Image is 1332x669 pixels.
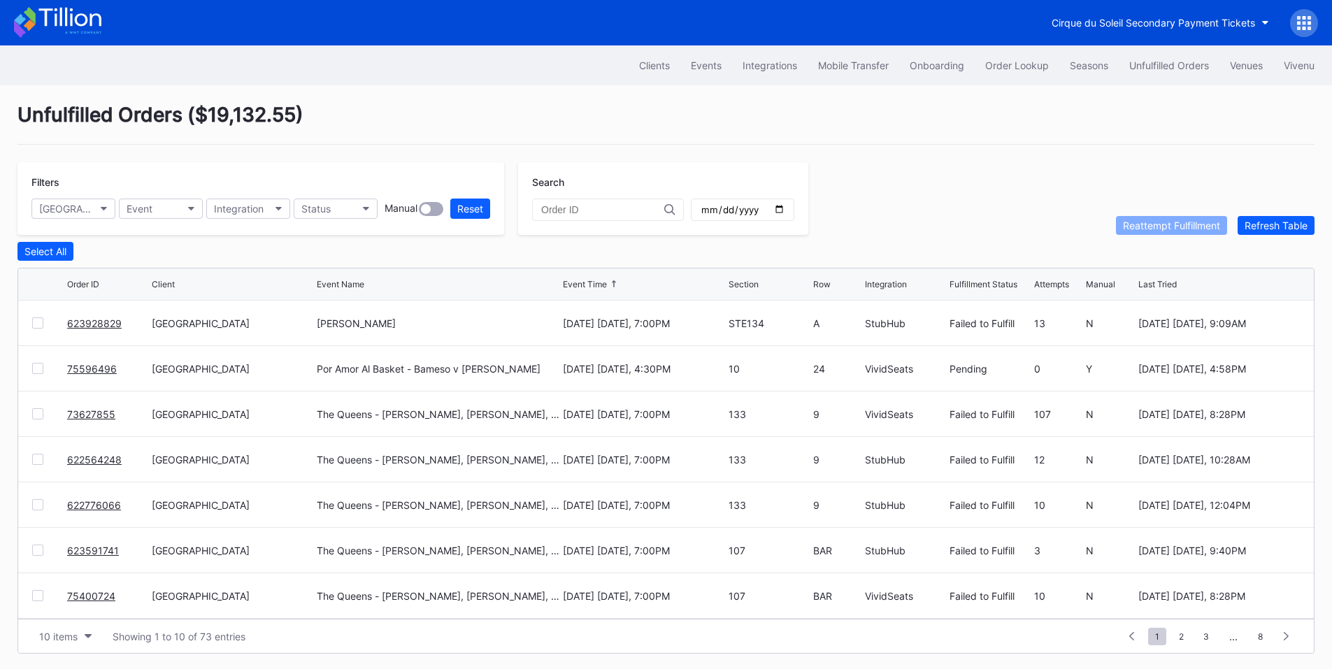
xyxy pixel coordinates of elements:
[67,590,115,602] a: 75400724
[729,317,810,329] div: STE134
[317,279,364,289] div: Event Name
[119,199,203,219] button: Event
[910,59,964,71] div: Onboarding
[1123,220,1220,231] div: Reattempt Fulfillment
[808,52,899,78] a: Mobile Transfer
[1086,545,1134,556] div: N
[950,408,1031,420] div: Failed to Fulfill
[563,363,724,375] div: [DATE] [DATE], 4:30PM
[206,199,290,219] button: Integration
[813,363,861,375] div: 24
[113,631,245,642] div: Showing 1 to 10 of 73 entries
[950,590,1031,602] div: Failed to Fulfill
[1138,499,1300,511] div: [DATE] [DATE], 12:04PM
[1138,590,1300,602] div: [DATE] [DATE], 8:28PM
[865,279,907,289] div: Integration
[152,317,313,329] div: [GEOGRAPHIC_DATA]
[729,408,810,420] div: 133
[67,454,122,466] a: 622564248
[1238,216,1315,235] button: Refresh Table
[950,454,1031,466] div: Failed to Fulfill
[1219,52,1273,78] a: Venues
[317,408,559,420] div: The Queens - [PERSON_NAME], [PERSON_NAME], [PERSON_NAME], and [PERSON_NAME]
[317,499,559,511] div: The Queens - [PERSON_NAME], [PERSON_NAME], [PERSON_NAME], and [PERSON_NAME]
[865,363,946,375] div: VividSeats
[317,545,559,556] div: The Queens - [PERSON_NAME], [PERSON_NAME], [PERSON_NAME], and [PERSON_NAME]
[813,499,861,511] div: 9
[950,499,1031,511] div: Failed to Fulfill
[317,454,559,466] div: The Queens - [PERSON_NAME], [PERSON_NAME], [PERSON_NAME], and [PERSON_NAME]
[67,363,117,375] a: 75596496
[24,245,66,257] div: Select All
[729,590,810,602] div: 107
[1034,408,1082,420] div: 107
[813,545,861,556] div: BAR
[680,52,732,78] button: Events
[152,408,313,420] div: [GEOGRAPHIC_DATA]
[1034,590,1082,602] div: 10
[1284,59,1315,71] div: Vivenu
[865,317,946,329] div: StubHub
[985,59,1049,71] div: Order Lookup
[563,454,724,466] div: [DATE] [DATE], 7:00PM
[17,242,73,261] button: Select All
[450,199,490,219] button: Reset
[1273,52,1325,78] button: Vivenu
[563,317,724,329] div: [DATE] [DATE], 7:00PM
[950,363,1031,375] div: Pending
[67,545,119,556] a: 623591741
[1041,10,1280,36] button: Cirque du Soleil Secondary Payment Tickets
[975,52,1059,78] a: Order Lookup
[1070,59,1108,71] div: Seasons
[899,52,975,78] button: Onboarding
[67,499,121,511] a: 622776066
[385,202,417,216] div: Manual
[17,103,1315,145] div: Unfulfilled Orders ( $19,132.55 )
[629,52,680,78] a: Clients
[743,59,797,71] div: Integrations
[950,545,1031,556] div: Failed to Fulfill
[813,408,861,420] div: 9
[563,590,724,602] div: [DATE] [DATE], 7:00PM
[563,499,724,511] div: [DATE] [DATE], 7:00PM
[31,176,490,188] div: Filters
[1086,499,1134,511] div: N
[1119,52,1219,78] button: Unfulfilled Orders
[152,454,313,466] div: [GEOGRAPHIC_DATA]
[1086,408,1134,420] div: N
[1086,317,1134,329] div: N
[1116,216,1227,235] button: Reattempt Fulfillment
[1034,317,1082,329] div: 13
[1148,628,1166,645] span: 1
[729,499,810,511] div: 133
[317,590,559,602] div: The Queens - [PERSON_NAME], [PERSON_NAME], [PERSON_NAME], and [PERSON_NAME]
[317,317,396,329] div: [PERSON_NAME]
[729,454,810,466] div: 133
[950,279,1017,289] div: Fulfillment Status
[563,279,607,289] div: Event Time
[1172,628,1191,645] span: 2
[1086,590,1134,602] div: N
[152,590,313,602] div: [GEOGRAPHIC_DATA]
[729,545,810,556] div: 107
[1138,317,1300,329] div: [DATE] [DATE], 9:09AM
[865,590,946,602] div: VividSeats
[541,204,664,215] input: Order ID
[32,627,99,646] button: 10 items
[152,363,313,375] div: [GEOGRAPHIC_DATA]
[1138,545,1300,556] div: [DATE] [DATE], 9:40PM
[865,545,946,556] div: StubHub
[1196,628,1216,645] span: 3
[1245,220,1308,231] div: Refresh Table
[317,363,540,375] div: Por Amor Al Basket - Bameso v [PERSON_NAME]
[1034,363,1082,375] div: 0
[639,59,670,71] div: Clients
[1251,628,1270,645] span: 8
[1034,499,1082,511] div: 10
[1059,52,1119,78] a: Seasons
[691,59,722,71] div: Events
[457,203,483,215] div: Reset
[1138,363,1300,375] div: [DATE] [DATE], 4:58PM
